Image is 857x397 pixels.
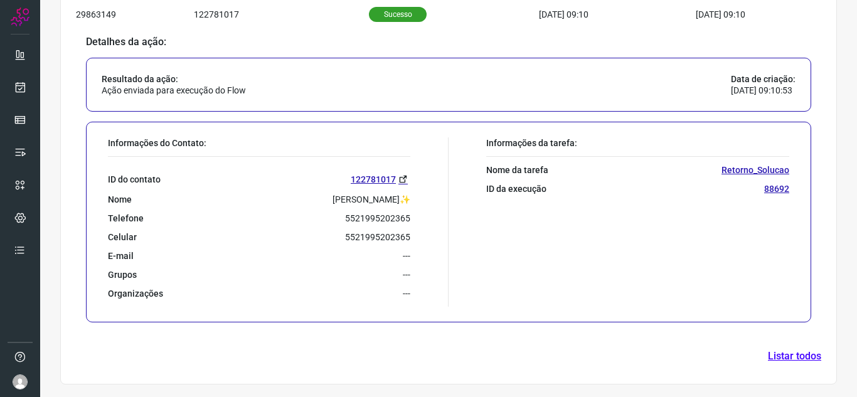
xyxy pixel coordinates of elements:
[486,137,789,149] p: Informações da tarefa:
[108,269,137,280] p: Grupos
[764,183,789,194] p: 88692
[108,231,137,243] p: Celular
[108,288,163,299] p: Organizações
[13,374,28,389] img: avatar-user-boy.jpg
[369,7,427,22] p: Sucesso
[102,73,246,85] p: Resultado da ação:
[11,8,29,26] img: Logo
[731,73,796,85] p: Data de criação:
[108,137,410,149] p: Informações do Contato:
[108,250,134,262] p: E-mail
[486,183,546,194] p: ID da execução
[333,194,410,205] p: [PERSON_NAME]✨
[486,164,548,176] p: Nome da tarefa
[108,213,144,224] p: Telefone
[721,164,789,176] p: Retorno_Solucao
[403,250,410,262] p: ---
[102,85,246,96] p: Ação enviada para execução do Flow
[403,288,410,299] p: ---
[345,231,410,243] p: 5521995202365
[351,172,410,186] a: 122781017
[731,85,796,96] p: [DATE] 09:10:53
[768,349,821,364] a: Listar todos
[345,213,410,224] p: 5521995202365
[403,269,410,280] p: ---
[86,36,811,48] p: Detalhes da ação:
[108,174,161,185] p: ID do contato
[108,194,132,205] p: Nome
